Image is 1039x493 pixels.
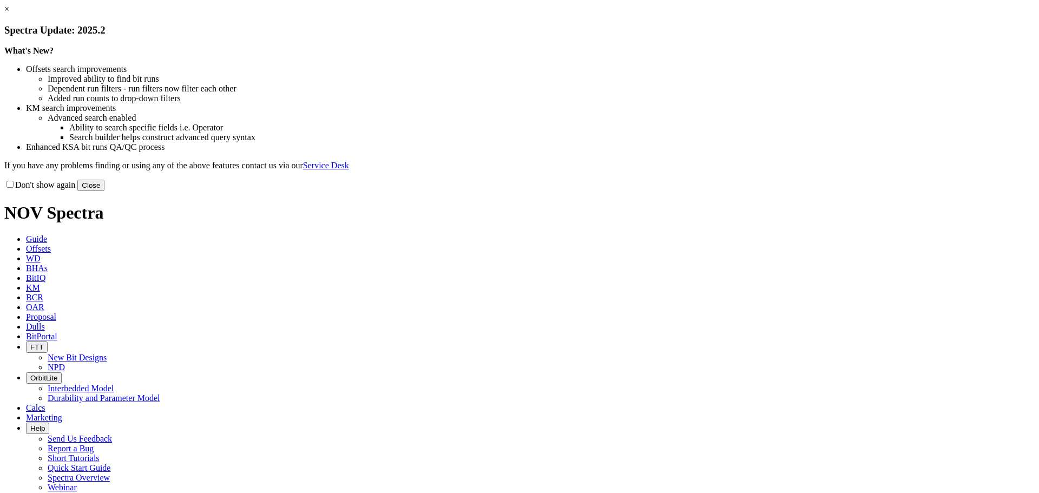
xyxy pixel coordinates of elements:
[48,393,160,403] a: Durability and Parameter Model
[26,413,62,422] span: Marketing
[26,312,56,321] span: Proposal
[48,84,1035,94] li: Dependent run filters - run filters now filter each other
[4,161,1035,170] p: If you have any problems finding or using any of the above features contact us via our
[26,303,44,312] span: OAR
[48,434,112,443] a: Send Us Feedback
[26,293,43,302] span: BCR
[48,384,114,393] a: Interbedded Model
[48,444,94,453] a: Report a Bug
[48,363,65,372] a: NPD
[30,374,57,382] span: OrbitLite
[4,203,1035,223] h1: NOV Spectra
[48,473,110,482] a: Spectra Overview
[4,180,75,189] label: Don't show again
[30,343,43,351] span: FTT
[26,234,47,244] span: Guide
[26,403,45,412] span: Calcs
[26,264,48,273] span: BHAs
[26,332,57,341] span: BitPortal
[48,453,100,463] a: Short Tutorials
[48,94,1035,103] li: Added run counts to drop-down filters
[4,4,9,14] a: ×
[26,244,51,253] span: Offsets
[48,483,77,492] a: Webinar
[30,424,45,432] span: Help
[48,113,1035,123] li: Advanced search enabled
[303,161,349,170] a: Service Desk
[48,74,1035,84] li: Improved ability to find bit runs
[26,283,40,292] span: KM
[48,463,110,472] a: Quick Start Guide
[26,142,1035,152] li: Enhanced KSA bit runs QA/QC process
[69,123,1035,133] li: Ability to search specific fields i.e. Operator
[48,353,107,362] a: New Bit Designs
[26,103,1035,113] li: KM search improvements
[4,46,54,55] strong: What's New?
[26,254,41,263] span: WD
[26,322,45,331] span: Dulls
[6,181,14,188] input: Don't show again
[26,273,45,282] span: BitIQ
[26,64,1035,74] li: Offsets search improvements
[77,180,104,191] button: Close
[69,133,1035,142] li: Search builder helps construct advanced query syntax
[4,24,1035,36] h3: Spectra Update: 2025.2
